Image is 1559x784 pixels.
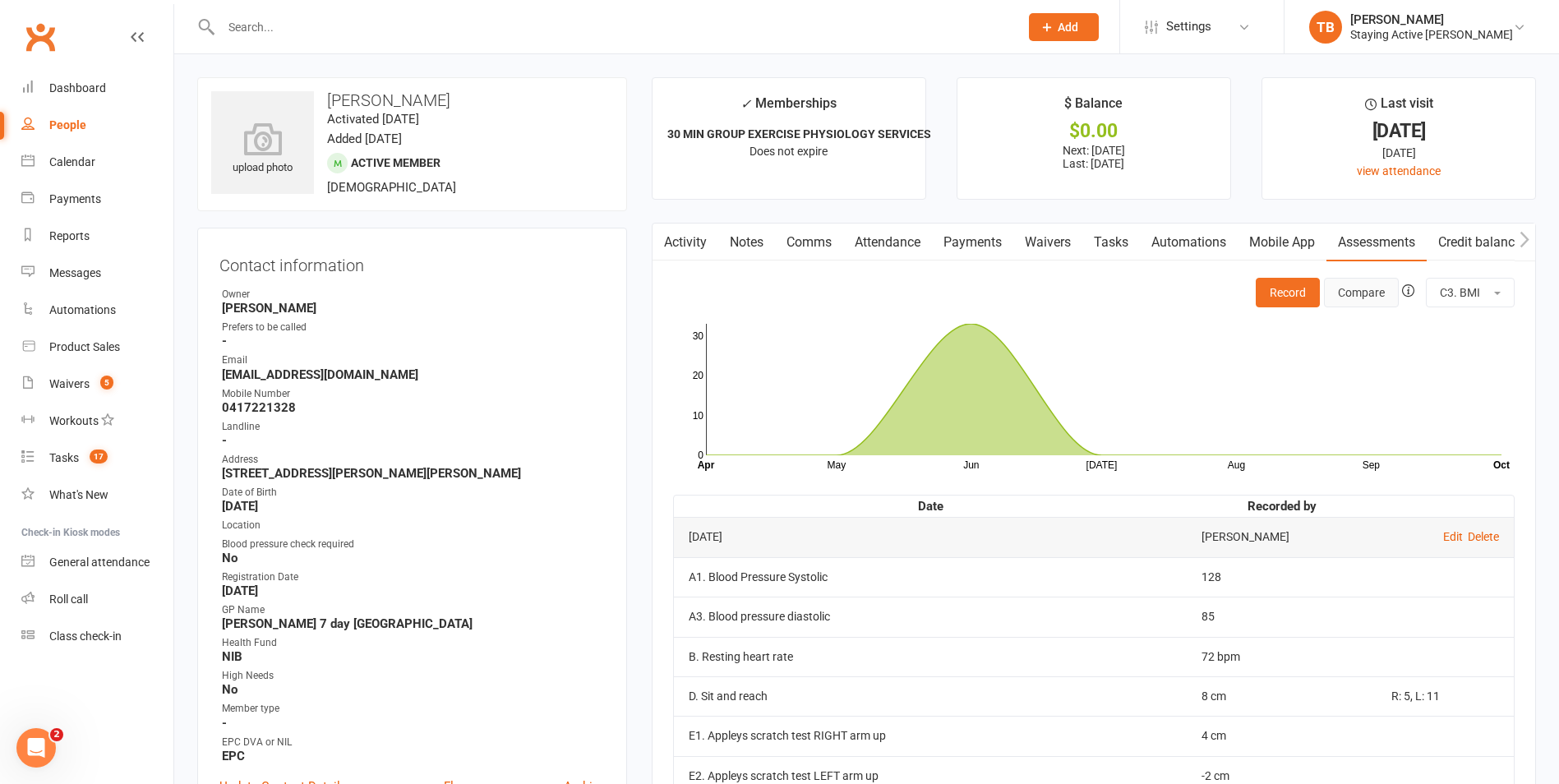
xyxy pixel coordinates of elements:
strong: No [222,551,605,565]
td: E1. Appleys scratch test RIGHT arm up [674,716,1187,755]
div: Email [222,353,605,368]
strong: EPC [222,749,605,763]
a: Assessments [1326,224,1427,261]
td: 85 [1187,597,1376,636]
div: [DATE] [689,531,1172,543]
a: Delete [1468,530,1499,543]
td: A1. Blood Pressure Systolic [674,557,1187,597]
div: Blood pressure check required [222,537,605,552]
strong: [STREET_ADDRESS][PERSON_NAME][PERSON_NAME] [222,466,605,481]
a: People [21,107,173,144]
a: Comms [775,224,843,261]
a: Clubworx [20,16,61,58]
span: Add [1058,21,1078,34]
div: upload photo [211,122,314,177]
div: Landline [222,419,605,435]
th: Recorded by [1187,496,1376,517]
div: Messages [49,266,101,279]
div: General attendance [49,556,150,569]
a: Automations [21,292,173,329]
span: 2 [50,728,63,741]
td: 8 cm [1187,676,1376,716]
a: Automations [1140,224,1238,261]
div: GP Name [222,602,605,618]
div: Registration Date [222,570,605,585]
div: Calendar [49,155,95,168]
div: Dashboard [49,81,106,95]
div: Memberships [740,93,837,123]
a: view attendance [1357,164,1441,178]
div: $0.00 [972,122,1215,140]
a: Payments [21,181,173,218]
div: $ Balance [1064,93,1123,122]
a: Edit [1443,530,1463,543]
a: Activity [653,224,718,261]
span: Settings [1166,8,1211,45]
a: Attendance [843,224,932,261]
h3: Contact information [219,250,605,274]
a: Calendar [21,144,173,181]
button: C3. BMI [1426,278,1515,307]
i: ✓ [740,96,751,112]
input: Search... [216,16,1008,39]
td: R: 5, L: 11 [1377,676,1514,716]
td: D. Sit and reach [674,676,1187,716]
a: Product Sales [21,329,173,366]
button: Compare [1324,278,1399,307]
p: Next: [DATE] Last: [DATE] [972,144,1215,170]
a: Tasks [1082,224,1140,261]
iframe: Intercom live chat [16,728,56,768]
div: Date of Birth [222,485,605,500]
div: Mobile Number [222,386,605,402]
button: Add [1029,13,1099,41]
div: High Needs [222,668,605,684]
div: Payments [49,192,101,205]
strong: [PERSON_NAME] [222,301,605,316]
a: Class kiosk mode [21,618,173,655]
a: General attendance kiosk mode [21,544,173,581]
span: 17 [90,450,108,463]
div: Member type [222,701,605,717]
div: Owner [222,287,605,302]
a: Waivers [1013,224,1082,261]
div: [DATE] [1277,122,1520,140]
span: [DEMOGRAPHIC_DATA] [327,180,456,195]
div: TB [1309,11,1342,44]
span: C3. BMI [1440,286,1480,299]
div: Tasks [49,451,79,464]
a: Mobile App [1238,224,1326,261]
strong: No [222,682,605,697]
span: 5 [100,376,113,390]
div: People [49,118,86,131]
div: Location [222,518,605,533]
div: Staying Active [PERSON_NAME] [1350,27,1513,42]
div: Address [222,452,605,468]
div: Reports [49,229,90,242]
button: Record [1256,278,1320,307]
div: What's New [49,488,108,501]
div: Last visit [1365,93,1433,122]
span: Active member [351,156,440,169]
td: [PERSON_NAME] [1187,517,1376,556]
strong: - [222,334,605,348]
strong: 30 MIN GROUP EXERCISE PHYSIOLOGY SERVICES [667,127,931,141]
td: 128 [1187,557,1376,597]
a: Payments [932,224,1013,261]
a: Messages [21,255,173,292]
a: What's New [21,477,173,514]
strong: [PERSON_NAME] 7 day [GEOGRAPHIC_DATA] [222,616,605,631]
div: Product Sales [49,340,120,353]
div: Health Fund [222,635,605,651]
div: EPC DVA or NIL [222,735,605,750]
th: Date [674,496,1187,517]
span: Does not expire [750,145,828,158]
div: Workouts [49,414,99,427]
td: 72 bpm [1187,637,1376,676]
td: A3. Blood pressure diastolic [674,597,1187,636]
div: Waivers [49,377,90,390]
a: Roll call [21,581,173,618]
strong: [EMAIL_ADDRESS][DOMAIN_NAME] [222,367,605,382]
td: 4 cm [1187,716,1376,755]
strong: [DATE] [222,583,605,598]
td: B. Resting heart rate [674,637,1187,676]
